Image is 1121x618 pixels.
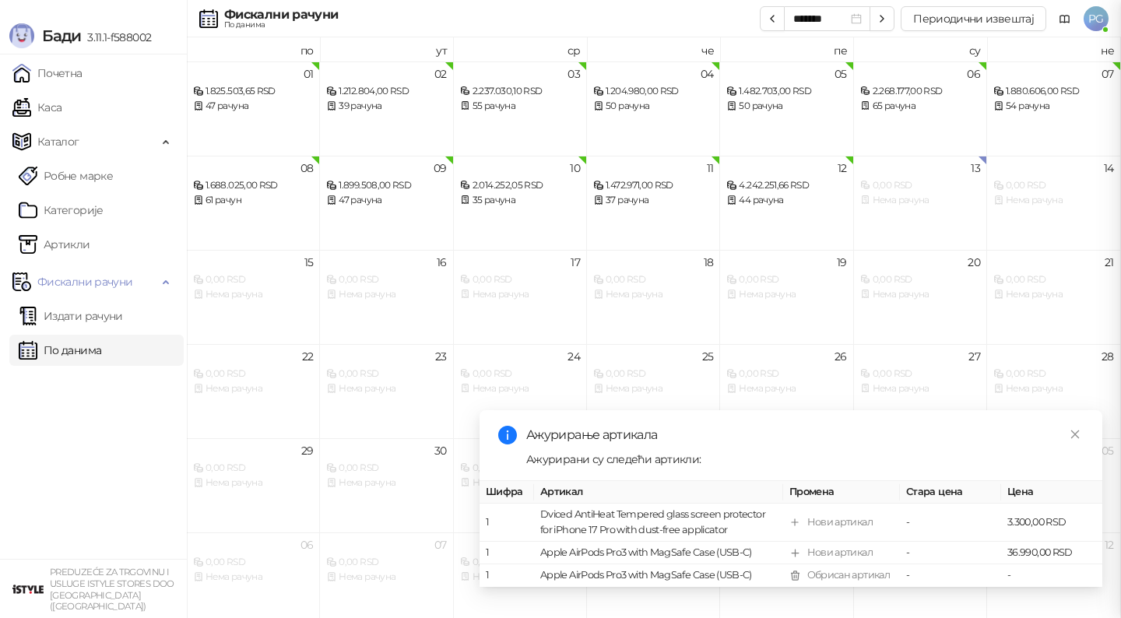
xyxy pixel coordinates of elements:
td: - [1001,565,1102,588]
th: Цена [1001,481,1102,504]
td: 1 [480,504,534,543]
th: Артикал [534,481,783,504]
div: Ажурирани су следећи артикли: [526,451,1084,468]
td: 3.300,00 RSD [1001,504,1102,543]
td: 36.990,00 RSD [1001,543,1102,565]
td: - [900,504,1001,543]
div: Обрисан артикал [807,568,890,584]
td: Apple AirPods Pro3 with MagSafe Case (USB-C) [534,565,783,588]
th: Промена [783,481,900,504]
div: Нови артикал [807,546,873,561]
td: Dviced AntiHeat Tempered glass screen protector for iPhone 17 Pro with dust-free applicator [534,504,783,543]
div: Ажурирање артикала [526,426,1084,444]
td: 1 [480,565,534,588]
td: 1 [480,543,534,565]
th: Шифра [480,481,534,504]
div: Нови артикал [807,515,873,531]
span: info-circle [498,426,517,444]
span: close [1070,429,1081,440]
td: - [900,565,1001,588]
td: - [900,543,1001,565]
a: Close [1067,426,1084,443]
td: Apple AirPods Pro3 with MagSafe Case (USB-C) [534,543,783,565]
th: Стара цена [900,481,1001,504]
